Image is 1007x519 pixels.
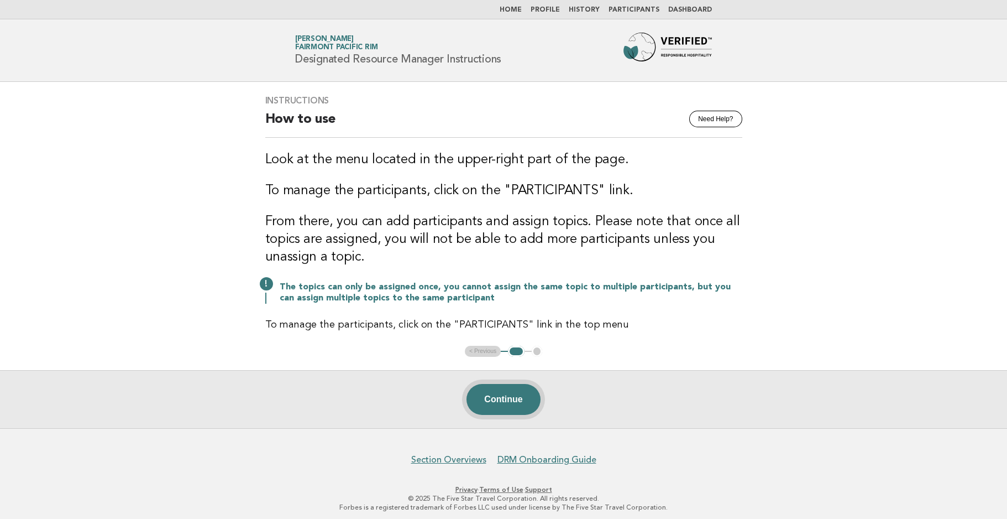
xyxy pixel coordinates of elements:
[280,282,742,304] p: The topics can only be assigned once, you cannot assign the same topic to multiple participants, ...
[265,111,742,138] h2: How to use
[265,95,742,106] h3: Instructions
[569,7,600,13] a: History
[623,33,712,68] img: Forbes Travel Guide
[508,346,524,357] button: 1
[265,317,742,333] p: To manage the participants, click on the "PARTICIPANTS" link in the top menu
[531,7,560,13] a: Profile
[295,35,378,51] a: [PERSON_NAME]Fairmont Pacific Rim
[265,213,742,266] h3: From there, you can add participants and assign topics. Please note that once all topics are assi...
[165,485,842,494] p: · ·
[265,182,742,200] h3: To manage the participants, click on the "PARTICIPANTS" link.
[500,7,522,13] a: Home
[165,494,842,503] p: © 2025 The Five Star Travel Corporation. All rights reserved.
[668,7,712,13] a: Dashboard
[295,44,378,51] span: Fairmont Pacific Rim
[411,454,486,465] a: Section Overviews
[455,486,478,494] a: Privacy
[497,454,596,465] a: DRM Onboarding Guide
[479,486,523,494] a: Terms of Use
[525,486,552,494] a: Support
[265,151,742,169] h3: Look at the menu located in the upper-right part of the page.
[295,36,501,65] h1: Designated Resource Manager Instructions
[609,7,659,13] a: Participants
[466,384,540,415] button: Continue
[165,503,842,512] p: Forbes is a registered trademark of Forbes LLC used under license by The Five Star Travel Corpora...
[689,111,742,127] button: Need Help?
